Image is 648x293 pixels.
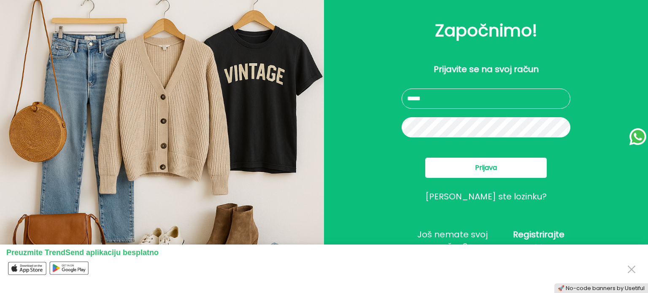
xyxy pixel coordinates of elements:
button: Prijava [425,158,547,178]
span: Preuzmite TrendSend aplikaciju besplatno [6,248,159,257]
button: [PERSON_NAME] ste lozinku? [425,191,547,202]
span: Prijava [475,163,497,173]
span: Registrirajte se [507,228,570,252]
a: 🚀 No-code banners by Usetiful [558,285,645,292]
h2: Započnimo! [337,18,634,43]
button: Još nemate svoj račun?Registrirajte se [402,235,570,245]
p: Prijavite se na svoj račun [434,63,539,75]
button: Close [625,261,638,277]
